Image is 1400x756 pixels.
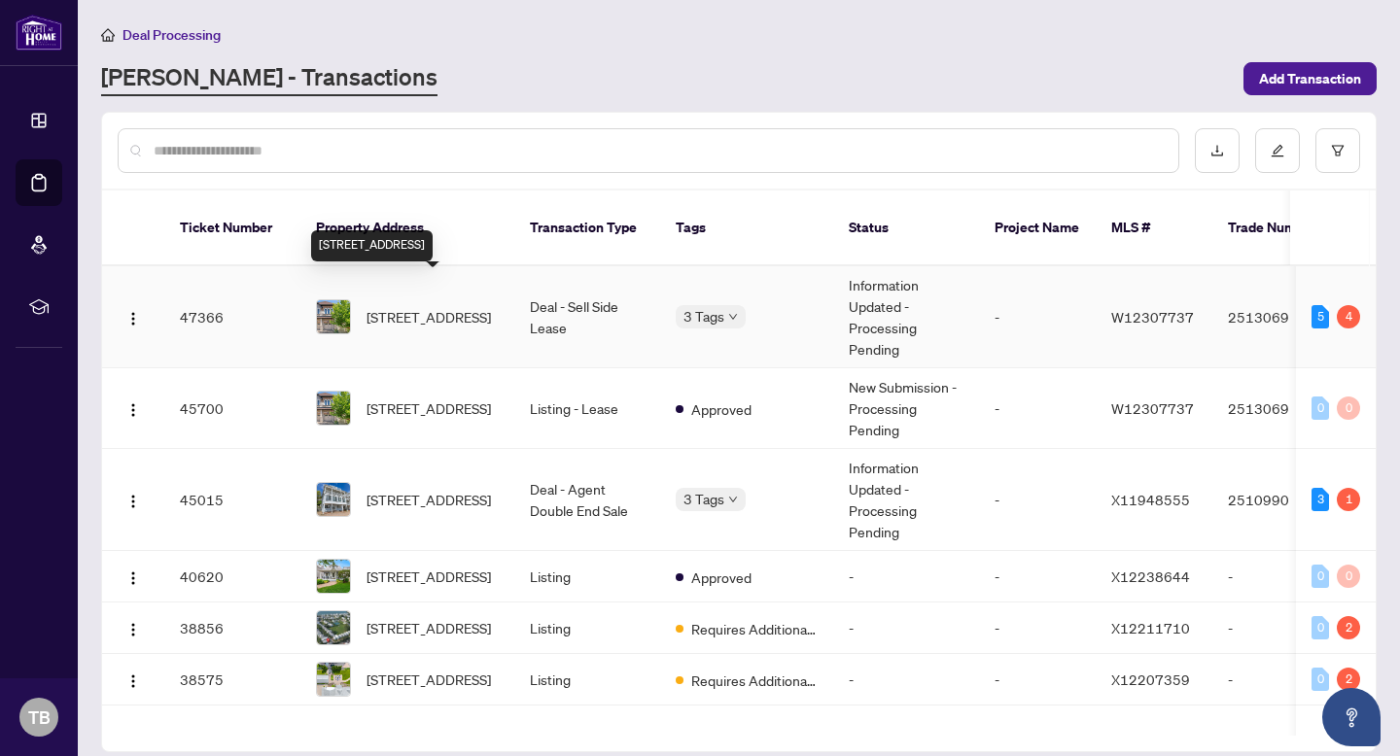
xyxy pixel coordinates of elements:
[1312,668,1329,691] div: 0
[164,654,300,705] td: 38575
[833,551,979,602] td: -
[317,392,350,425] img: thumbnail-img
[1337,616,1360,639] div: 2
[1337,565,1360,588] div: 0
[1337,396,1360,420] div: 0
[1210,144,1224,157] span: download
[1111,491,1190,508] span: X11948555
[1111,308,1194,326] span: W12307737
[1312,565,1329,588] div: 0
[1111,619,1190,636] span: X12211710
[164,449,300,551] td: 45015
[125,570,141,586] img: Logo
[118,393,149,424] button: Logo
[514,449,660,551] td: Deal - Agent Double End Sale
[514,602,660,654] td: Listing
[1212,266,1348,368] td: 2513069
[514,654,660,705] td: Listing
[1212,368,1348,449] td: 2513069
[1271,144,1284,157] span: edit
[728,312,738,322] span: down
[118,484,149,515] button: Logo
[125,494,141,509] img: Logo
[683,305,724,327] span: 3 Tags
[1331,144,1345,157] span: filter
[1212,551,1348,602] td: -
[1315,128,1360,173] button: filter
[1312,396,1329,420] div: 0
[691,618,818,639] span: Requires Additional Docs
[979,266,1096,368] td: -
[1255,128,1300,173] button: edit
[300,190,514,266] th: Property Address
[367,397,491,419] span: [STREET_ADDRESS]
[979,449,1096,551] td: -
[1212,449,1348,551] td: 2510990
[1322,688,1381,746] button: Open asap
[101,61,437,96] a: [PERSON_NAME] - Transactions
[118,664,149,695] button: Logo
[367,489,491,510] span: [STREET_ADDRESS]
[164,551,300,602] td: 40620
[317,483,350,516] img: thumbnail-img
[1212,602,1348,654] td: -
[514,266,660,368] td: Deal - Sell Side Lease
[28,704,51,731] span: TB
[833,654,979,705] td: -
[1312,488,1329,511] div: 3
[1212,190,1348,266] th: Trade Number
[122,26,221,44] span: Deal Processing
[728,495,738,504] span: down
[1195,128,1240,173] button: download
[317,611,350,644] img: thumbnail-img
[16,15,62,51] img: logo
[1259,63,1361,94] span: Add Transaction
[683,488,724,510] span: 3 Tags
[833,602,979,654] td: -
[164,266,300,368] td: 47366
[317,300,350,333] img: thumbnail-img
[514,190,660,266] th: Transaction Type
[1111,670,1190,688] span: X12207359
[1312,616,1329,639] div: 0
[833,449,979,551] td: Information Updated - Processing Pending
[1212,654,1348,705] td: -
[1096,190,1212,266] th: MLS #
[979,368,1096,449] td: -
[118,561,149,592] button: Logo
[317,663,350,696] img: thumbnail-img
[367,306,491,327] span: [STREET_ADDRESS]
[979,602,1096,654] td: -
[979,551,1096,602] td: -
[164,368,300,449] td: 45700
[833,190,979,266] th: Status
[1337,488,1360,511] div: 1
[514,368,660,449] td: Listing - Lease
[1111,399,1194,417] span: W12307737
[1312,305,1329,328] div: 5
[317,560,350,593] img: thumbnail-img
[125,622,141,637] img: Logo
[125,402,141,418] img: Logo
[1337,668,1360,691] div: 2
[691,670,818,691] span: Requires Additional Docs
[367,669,491,690] span: [STREET_ADDRESS]
[101,28,115,42] span: home
[979,654,1096,705] td: -
[118,612,149,643] button: Logo
[1111,567,1190,585] span: X12238644
[125,311,141,326] img: Logo
[660,190,833,266] th: Tags
[691,567,752,588] span: Approved
[979,190,1096,266] th: Project Name
[118,301,149,332] button: Logo
[833,368,979,449] td: New Submission - Processing Pending
[514,551,660,602] td: Listing
[833,266,979,368] td: Information Updated - Processing Pending
[367,617,491,638] span: [STREET_ADDRESS]
[691,398,752,420] span: Approved
[164,602,300,654] td: 38856
[1337,305,1360,328] div: 4
[125,673,141,689] img: Logo
[311,230,433,261] div: [STREET_ADDRESS]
